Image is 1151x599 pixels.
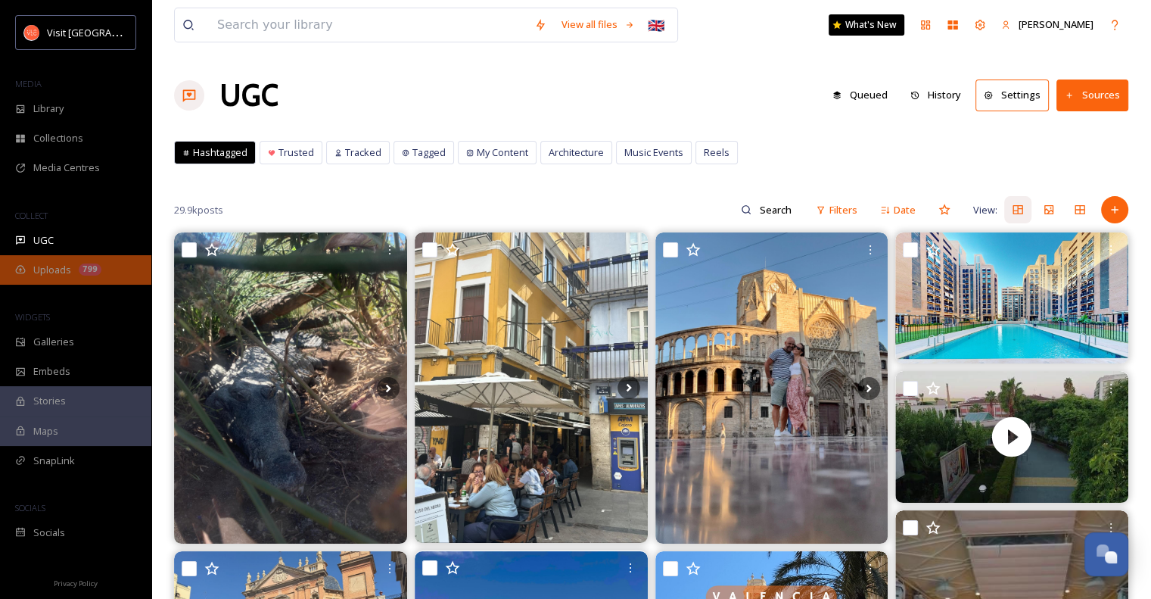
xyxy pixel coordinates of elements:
button: Sources [1056,80,1128,111]
span: My Content [477,145,528,160]
span: Filters [829,203,857,217]
span: SnapLink [33,454,75,468]
input: Search [751,195,801,225]
span: Galleries [33,335,74,349]
span: Architecture [549,145,604,160]
a: Queued [825,80,903,110]
img: #valencia #españa #spain [415,232,648,543]
span: Uploads [33,263,71,277]
span: COLLECT [15,210,48,221]
span: Date [894,203,916,217]
span: Collections [33,131,83,145]
a: Privacy Policy [54,573,98,591]
a: UGC [219,73,278,118]
span: Privacy Policy [54,579,98,588]
img: Ihana viikko oli ja aika meni nopeasti. Lämpöäkin riitti sinne +33 asteeseen ja oli kuuma, muisto... [174,232,407,543]
a: [PERSON_NAME] [994,10,1101,39]
input: Search your library [210,8,527,42]
span: Music Events [624,145,683,160]
a: What's New [829,14,904,36]
span: View: [973,203,997,217]
span: Socials [33,526,65,540]
span: [PERSON_NAME] [1019,17,1093,31]
span: MEDIA [15,78,42,89]
a: View all files [554,10,642,39]
img: DIARIO DI BORDO GIORNO 5 Valencia “Perché quando ti vedo lo sento… e quando quando ti vedo mi sen... [655,232,888,543]
img: thumbnail [895,371,1128,503]
span: Hashtagged [193,145,247,160]
img: A sneak peek of an exterior photo working for one of our key clients today. We took care of the i... [895,232,1128,363]
img: download.png [24,25,39,40]
span: SOCIALS [15,502,45,513]
span: Stories [33,394,66,408]
span: WIDGETS [15,311,50,323]
span: Library [33,101,64,116]
button: Open Chat [1084,532,1128,576]
span: Tagged [412,145,446,160]
a: Settings [975,80,1056,111]
span: Tracked [345,145,381,160]
span: Embeds [33,364,70,379]
span: UGC [33,233,54,248]
button: Settings [975,80,1049,111]
video: 🔥 Boxing Dreams presenta su tercer boxeador profesional confirmado. BRIAN CASTELLANO 🥊 Mañana sab... [895,371,1128,503]
button: History [903,80,969,110]
a: History [903,80,976,110]
span: Visit [GEOGRAPHIC_DATA] [47,25,164,39]
div: 🇬🇧 [642,11,670,39]
div: 799 [79,264,101,276]
span: Maps [33,424,58,438]
button: Queued [825,80,895,110]
span: Media Centres [33,161,100,175]
span: Reels [704,145,729,160]
span: Trusted [278,145,314,160]
span: 29.9k posts [174,203,223,217]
